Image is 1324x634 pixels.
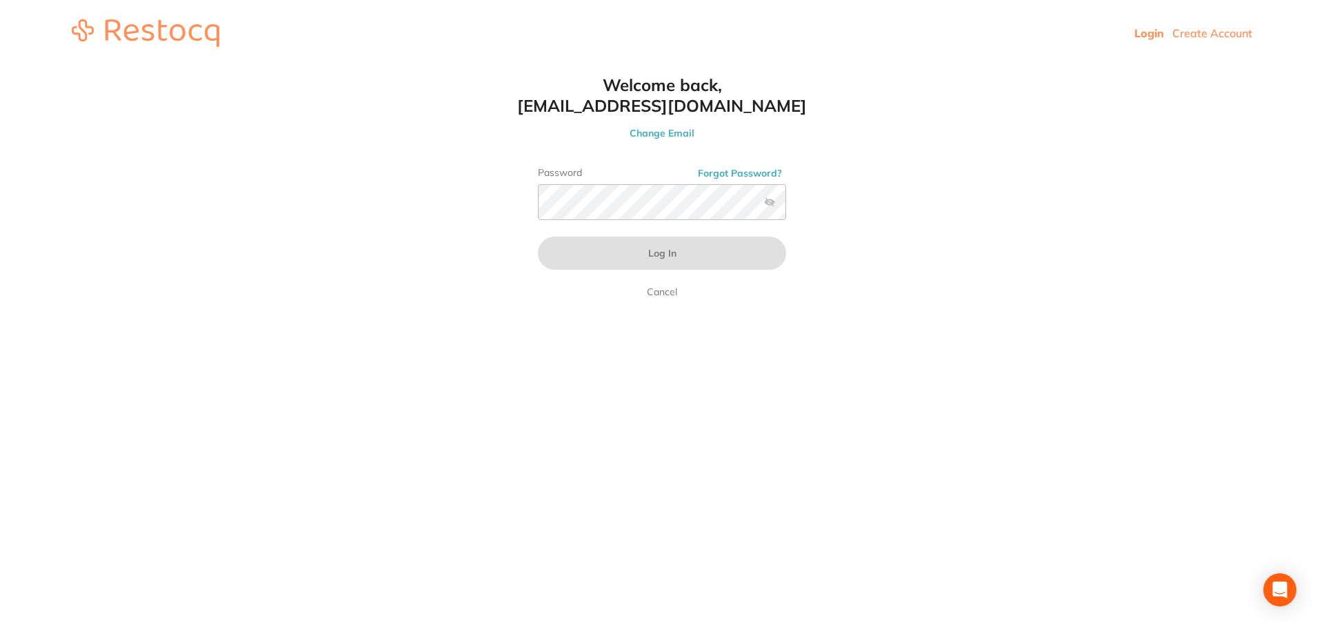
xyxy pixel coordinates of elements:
a: Login [1134,26,1164,40]
a: Cancel [644,284,680,300]
button: Change Email [510,127,814,139]
button: Log In [538,237,786,270]
label: Password [538,167,786,179]
button: Forgot Password? [694,167,786,179]
a: Create Account [1172,26,1252,40]
span: Log In [648,247,676,259]
h1: Welcome back, [EMAIL_ADDRESS][DOMAIN_NAME] [510,75,814,116]
img: restocq_logo.svg [72,19,219,47]
div: Open Intercom Messenger [1263,573,1296,606]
